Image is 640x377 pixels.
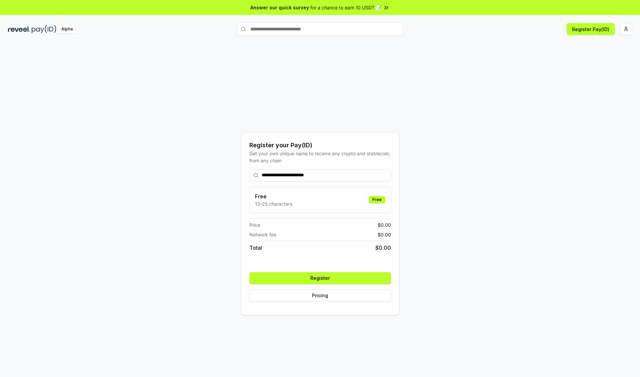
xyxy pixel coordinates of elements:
[369,196,385,203] div: Free
[249,244,262,252] span: Total
[567,23,615,35] button: Register Pay(ID)
[378,231,391,238] span: $ 0.00
[255,200,292,207] p: 13-25 characters
[310,4,382,11] span: for a chance to earn 10 USDT 📝
[250,4,309,11] span: Answer our quick survey
[249,150,391,164] div: Get your own unique name to receive any crypto and stablecoin, from any chain
[58,25,76,33] div: Alpha
[249,272,391,284] button: Register
[32,25,56,33] img: pay_id
[375,244,391,252] span: $ 0.00
[249,231,276,238] span: Network fee
[249,141,391,150] div: Register your Pay(ID)
[378,221,391,228] span: $ 0.00
[249,290,391,302] button: Pricing
[249,221,260,228] span: Price
[8,25,30,33] img: reveel_dark
[255,192,292,200] h3: Free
